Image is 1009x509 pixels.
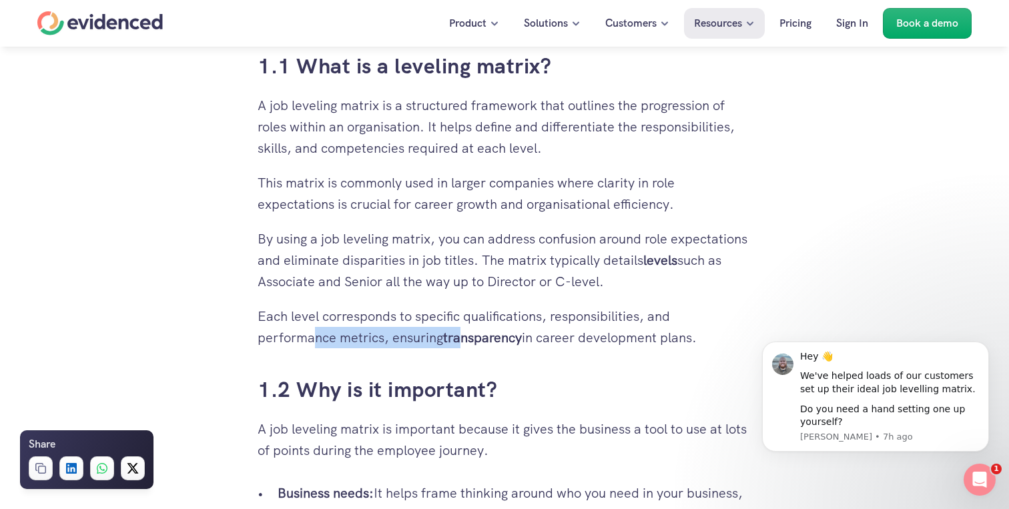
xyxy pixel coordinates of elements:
p: Book a demo [896,15,958,32]
iframe: Intercom live chat [964,464,996,496]
a: Home [37,11,163,35]
span: 1 [991,464,1002,474]
p: Sign In [836,15,868,32]
a: Book a demo [883,8,972,39]
strong: levels [643,251,677,269]
strong: Business needs: [278,484,374,502]
iframe: Intercom notifications message [742,324,1009,473]
p: A job leveling matrix is a structured framework that outlines the progression of roles within an ... [258,95,751,159]
p: Each level corresponds to specific qualifications, responsibilities, and performance metrics, ens... [258,306,751,348]
p: Resources [694,15,742,32]
strong: transparency [443,329,522,346]
h6: Share [29,436,55,453]
p: Customers [605,15,657,32]
p: Product [449,15,486,32]
p: This matrix is commonly used in larger companies where clarity in role expectations is crucial fo... [258,172,751,215]
p: A job leveling matrix is important because it gives the business a tool to use at lots of points ... [258,418,751,461]
p: Solutions [524,15,568,32]
p: Pricing [779,15,811,32]
p: By using a job leveling matrix, you can address confusion around role expectations and eliminate ... [258,228,751,292]
a: 1.2 Why is it important? [258,376,497,404]
a: Sign In [826,8,878,39]
a: Pricing [769,8,821,39]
